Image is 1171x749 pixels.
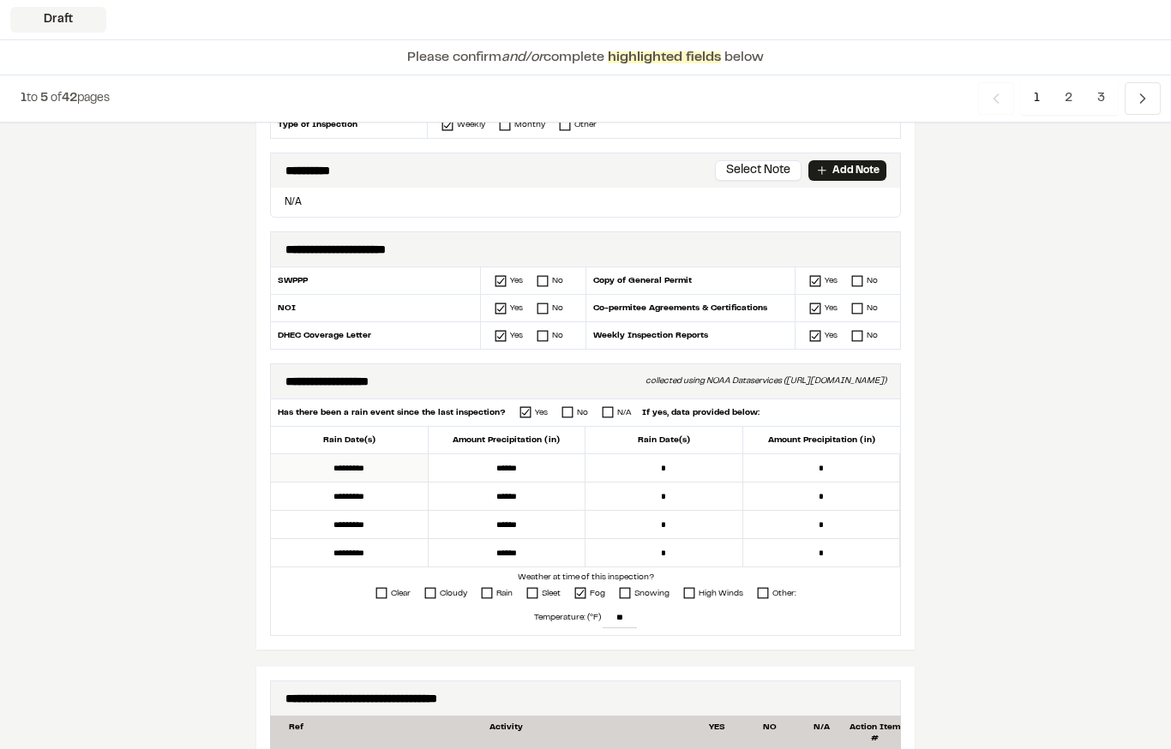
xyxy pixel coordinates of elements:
[608,51,721,63] span: highlighted fields
[772,587,796,600] div: Other:
[62,93,77,104] span: 42
[271,322,481,349] div: DHEC Coverage Letter
[552,274,563,287] div: No
[867,302,878,315] div: No
[646,374,886,388] div: collected using NOAA Dataservices ([URL][DOMAIN_NAME])
[849,722,901,744] div: Action Item #
[514,118,545,131] div: Monthy
[825,329,838,342] div: Yes
[21,89,110,108] p: to of pages
[271,267,481,295] div: SWPPP
[271,427,429,453] div: Rain Date(s)
[270,722,322,744] div: Ref
[743,722,796,744] div: NO
[322,722,690,744] div: Activity
[429,427,586,453] div: Amount Precipitation (in)
[585,267,796,295] div: Copy of General Permit
[542,587,561,600] div: Sleet
[271,571,900,584] div: Weather at time of this inspection?
[535,406,548,419] div: Yes
[585,322,796,349] div: Weekly Inspection Reports
[552,302,563,315] div: No
[590,587,605,600] div: Fog
[270,111,428,138] div: Type of Inspection
[715,160,802,181] button: Select Note
[21,93,27,104] span: 1
[574,118,597,131] div: Other
[617,406,632,419] div: N/A
[825,302,838,315] div: Yes
[832,163,880,178] p: Add Note
[510,274,523,287] div: Yes
[867,329,878,342] div: No
[699,587,743,600] div: High Winds
[271,295,481,322] div: NOI
[552,329,563,342] div: No
[510,329,523,342] div: Yes
[278,195,893,210] p: N/A
[271,603,900,632] div: Temperature: (°F)
[440,587,467,600] div: Cloudy
[577,406,588,419] div: No
[501,51,543,63] span: and/or
[691,722,743,744] div: YES
[632,406,760,419] div: If yes, data provided below:
[10,7,106,33] div: Draft
[40,93,48,104] span: 5
[825,274,838,287] div: Yes
[867,274,878,287] div: No
[496,587,513,600] div: Rain
[634,587,670,600] div: Snowing
[457,118,485,131] div: Weekly
[510,302,523,315] div: Yes
[407,47,764,68] p: Please confirm complete below
[585,427,743,453] div: Rain Date(s)
[1084,82,1118,115] span: 3
[1021,82,1053,115] span: 1
[978,82,1161,115] nav: Navigation
[743,427,901,453] div: Amount Precipitation (in)
[585,295,796,322] div: Co-permitee Agreements & Certifications
[796,722,848,744] div: N/A
[278,406,506,419] div: Has there been a rain event since the last inspection?
[1052,82,1085,115] span: 2
[391,587,411,600] div: Clear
